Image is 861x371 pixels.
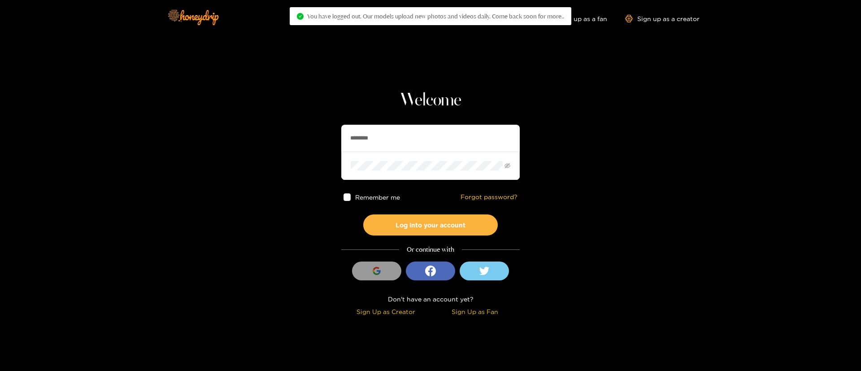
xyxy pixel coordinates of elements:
h1: Welcome [341,90,520,111]
span: Remember me [356,194,400,201]
span: You have logged out. Our models upload new photos and videos daily. Come back soon for more.. [307,13,564,20]
a: Sign up as a creator [625,15,700,22]
a: Forgot password? [461,193,517,201]
div: Sign Up as Fan [433,306,517,317]
div: Or continue with [341,244,520,255]
a: Sign up as a fan [546,15,607,22]
span: eye-invisible [504,163,510,169]
div: Don't have an account yet? [341,294,520,304]
div: Sign Up as Creator [344,306,428,317]
button: Log into your account [363,214,498,236]
span: check-circle [297,13,304,20]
